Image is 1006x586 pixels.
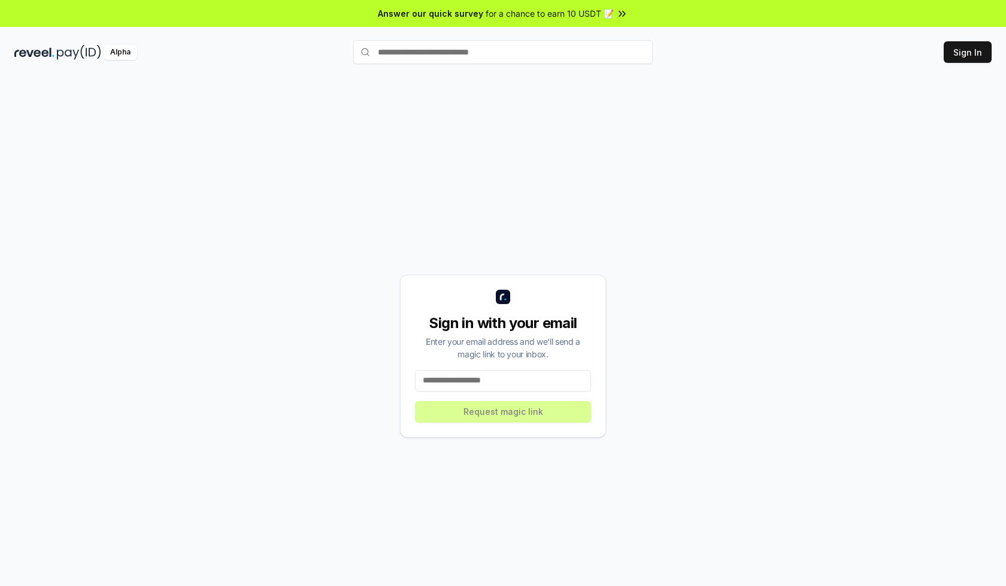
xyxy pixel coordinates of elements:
[415,314,591,333] div: Sign in with your email
[57,45,101,60] img: pay_id
[378,7,483,20] span: Answer our quick survey
[14,45,54,60] img: reveel_dark
[486,7,614,20] span: for a chance to earn 10 USDT 📝
[104,45,137,60] div: Alpha
[944,41,992,63] button: Sign In
[415,335,591,360] div: Enter your email address and we’ll send a magic link to your inbox.
[496,290,510,304] img: logo_small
